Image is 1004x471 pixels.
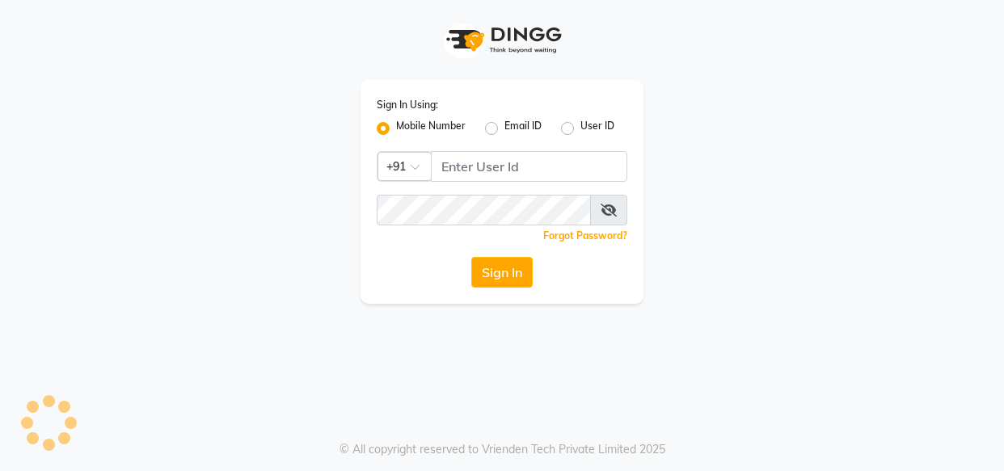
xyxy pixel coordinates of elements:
[437,16,567,64] img: logo1.svg
[396,119,466,138] label: Mobile Number
[377,195,591,225] input: Username
[504,119,542,138] label: Email ID
[471,257,533,288] button: Sign In
[431,151,627,182] input: Username
[580,119,614,138] label: User ID
[543,229,627,242] a: Forgot Password?
[377,98,438,112] label: Sign In Using:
